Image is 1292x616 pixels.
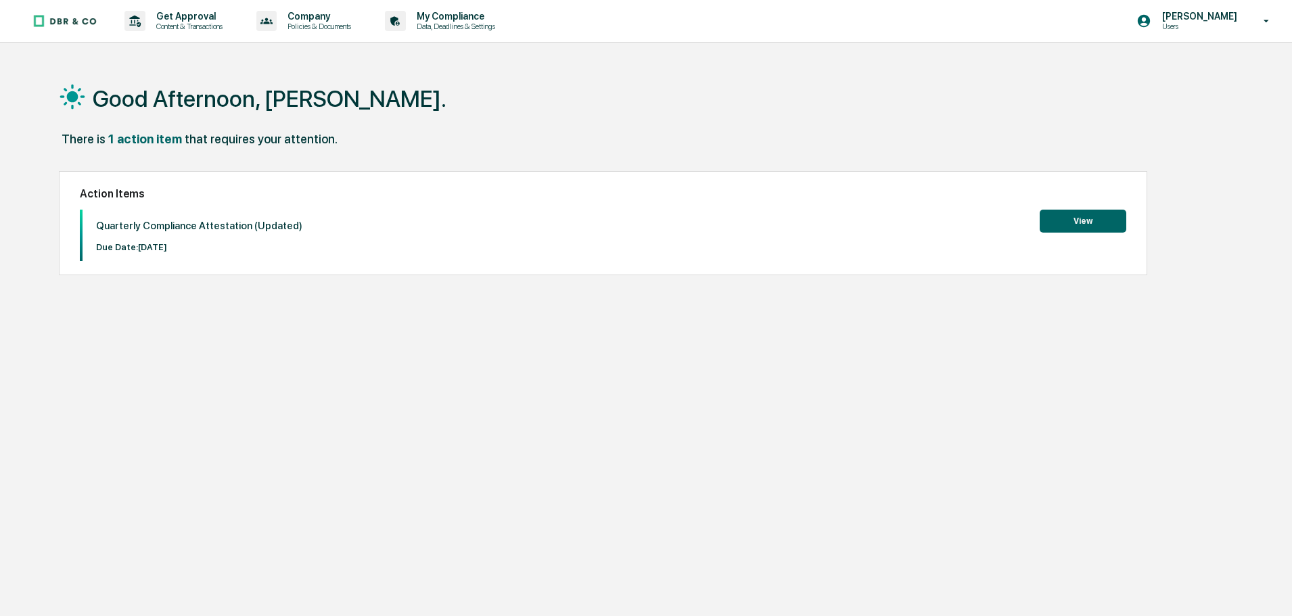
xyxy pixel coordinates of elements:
p: Data, Deadlines & Settings [406,22,502,31]
p: Users [1151,22,1244,31]
div: that requires your attention. [185,132,338,146]
p: Company [277,11,358,22]
h2: Action Items [80,187,1126,200]
button: View [1040,210,1126,233]
p: My Compliance [406,11,502,22]
img: logo [32,14,97,28]
div: 1 action item [108,132,182,146]
p: Get Approval [145,11,229,22]
p: [PERSON_NAME] [1151,11,1244,22]
p: Quarterly Compliance Attestation (Updated) [96,220,302,232]
h1: Good Afternoon, [PERSON_NAME]. [93,85,446,112]
p: Policies & Documents [277,22,358,31]
p: Content & Transactions [145,22,229,31]
iframe: Open customer support [1249,571,1285,608]
div: There is [62,132,106,146]
p: Due Date: [DATE] [96,242,302,252]
a: View [1040,214,1126,227]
